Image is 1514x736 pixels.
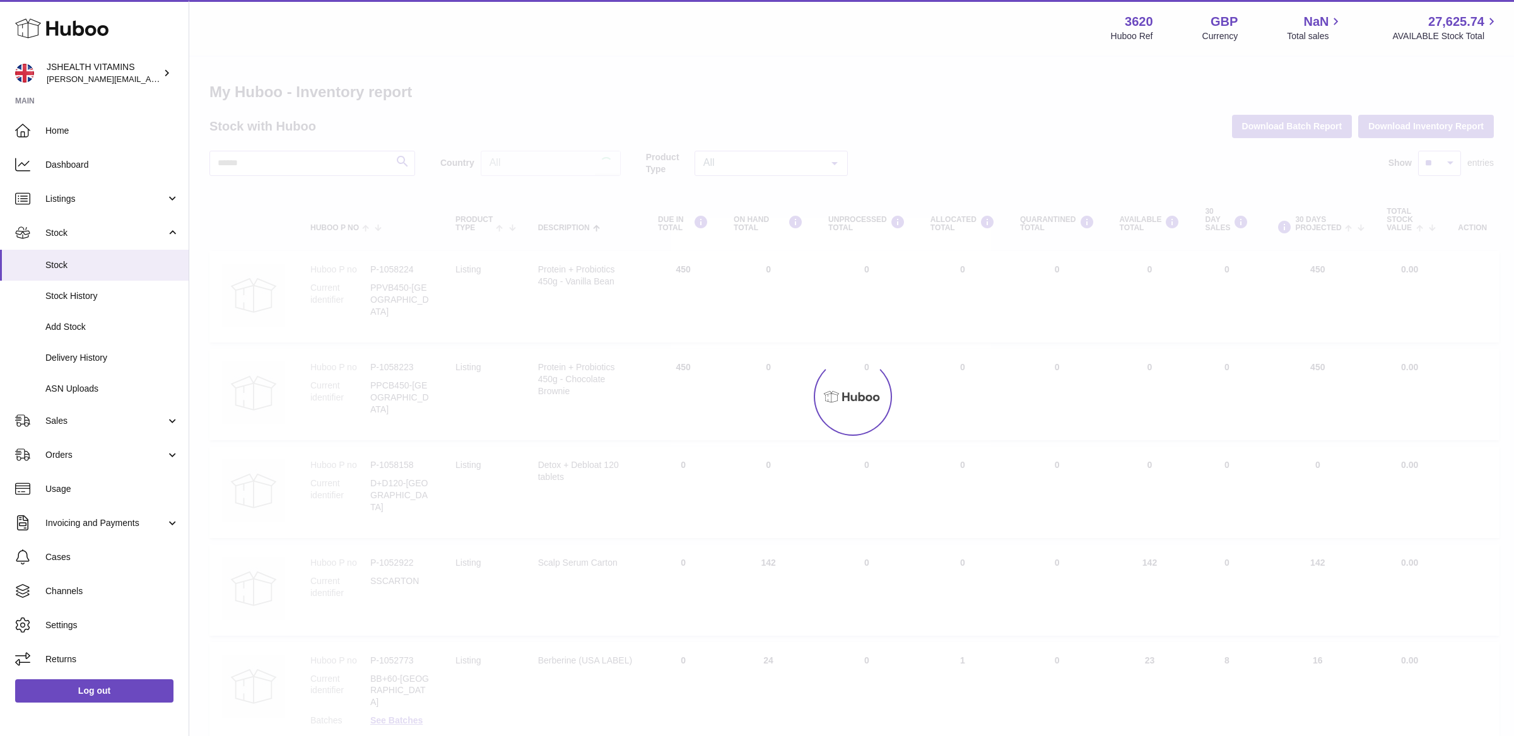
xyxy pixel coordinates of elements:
[45,125,179,137] span: Home
[1202,30,1238,42] div: Currency
[1392,13,1499,42] a: 27,625.74 AVAILABLE Stock Total
[1111,30,1153,42] div: Huboo Ref
[45,551,179,563] span: Cases
[1211,13,1238,30] strong: GBP
[45,290,179,302] span: Stock History
[45,383,179,395] span: ASN Uploads
[45,193,166,205] span: Listings
[45,352,179,364] span: Delivery History
[45,321,179,333] span: Add Stock
[47,74,253,84] span: [PERSON_NAME][EMAIL_ADDRESS][DOMAIN_NAME]
[1392,30,1499,42] span: AVAILABLE Stock Total
[45,159,179,171] span: Dashboard
[45,449,166,461] span: Orders
[45,415,166,427] span: Sales
[1303,13,1329,30] span: NaN
[1428,13,1484,30] span: 27,625.74
[15,64,34,83] img: francesca@jshealthvitamins.com
[15,679,173,702] a: Log out
[45,653,179,665] span: Returns
[1287,13,1343,42] a: NaN Total sales
[45,483,179,495] span: Usage
[45,517,166,529] span: Invoicing and Payments
[45,585,179,597] span: Channels
[45,227,166,239] span: Stock
[1287,30,1343,42] span: Total sales
[47,61,160,85] div: JSHEALTH VITAMINS
[1125,13,1153,30] strong: 3620
[45,259,179,271] span: Stock
[45,619,179,631] span: Settings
